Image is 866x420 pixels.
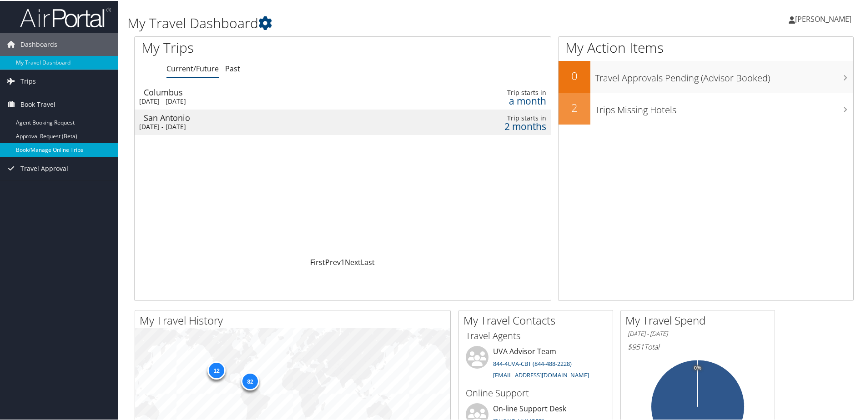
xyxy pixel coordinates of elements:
[341,256,345,266] a: 1
[225,63,240,73] a: Past
[361,256,375,266] a: Last
[559,92,853,124] a: 2Trips Missing Hotels
[789,5,861,32] a: [PERSON_NAME]
[493,359,572,367] a: 844-4UVA-CBT (844-488-2228)
[595,66,853,84] h3: Travel Approvals Pending (Advisor Booked)
[559,67,590,83] h2: 0
[20,6,111,27] img: airportal-logo.png
[448,121,546,130] div: 2 months
[325,256,341,266] a: Prev
[144,113,402,121] div: San Antonio
[140,312,450,327] h2: My Travel History
[466,329,606,341] h3: Travel Agents
[20,69,36,92] span: Trips
[628,329,768,337] h6: [DATE] - [DATE]
[595,98,853,115] h3: Trips Missing Hotels
[20,32,57,55] span: Dashboards
[625,312,775,327] h2: My Travel Spend
[559,37,853,56] h1: My Action Items
[694,365,701,370] tspan: 0%
[241,371,259,390] div: 82
[559,60,853,92] a: 0Travel Approvals Pending (Advisor Booked)
[628,341,644,351] span: $951
[493,370,589,378] a: [EMAIL_ADDRESS][DOMAIN_NAME]
[466,386,606,399] h3: Online Support
[448,96,546,104] div: a month
[461,345,610,382] li: UVA Advisor Team
[628,341,768,351] h6: Total
[166,63,219,73] a: Current/Future
[141,37,371,56] h1: My Trips
[310,256,325,266] a: First
[127,13,616,32] h1: My Travel Dashboard
[207,360,226,379] div: 12
[448,113,546,121] div: Trip starts in
[795,13,851,23] span: [PERSON_NAME]
[144,87,402,95] div: Columbus
[448,88,546,96] div: Trip starts in
[139,96,397,105] div: [DATE] - [DATE]
[559,99,590,115] h2: 2
[20,156,68,179] span: Travel Approval
[345,256,361,266] a: Next
[20,92,55,115] span: Book Travel
[139,122,397,130] div: [DATE] - [DATE]
[463,312,613,327] h2: My Travel Contacts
